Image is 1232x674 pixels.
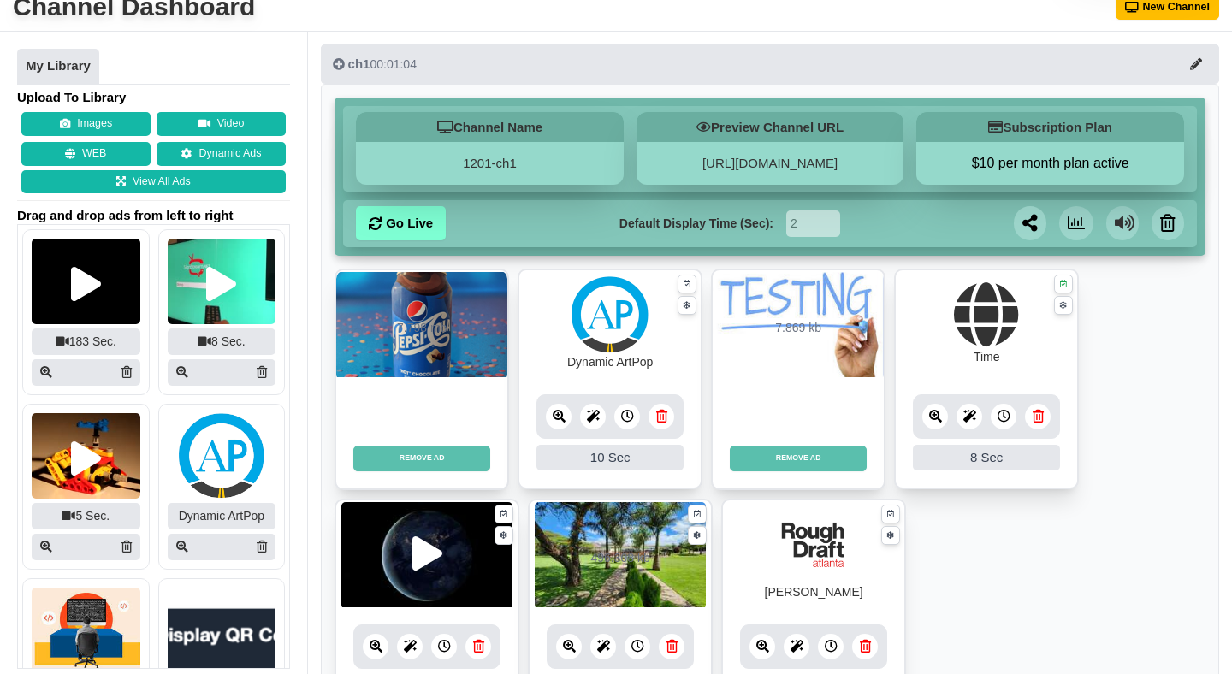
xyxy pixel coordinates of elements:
input: Seconds [786,210,840,237]
div: 5 Sec. [32,503,140,529]
img: P250x250 image processing20250226 476959 1x1av0z [168,588,276,673]
h5: Preview Channel URL [637,112,904,142]
img: Screenshot25020240821 2 11ucwz1 [341,502,512,609]
h5: Channel Name [356,112,624,142]
div: 00:01:04 [333,56,417,73]
div: Own your channel — approve the ads you want and earn from them. [713,377,884,488]
span: ch1 [348,56,370,71]
img: 496.308 kb [535,502,706,609]
img: Screenshot25020250414 36890 umqbko [168,239,276,324]
div: Own your channel — approve the ads you want and earn from them. [336,377,507,488]
img: Screenshot25020250319 22674 10cru2a [32,413,140,499]
div: Time [974,348,1000,366]
button: REMOVE AD [730,446,867,471]
div: 8 Sec [913,445,1060,470]
img: 7.798 mb [336,272,507,379]
a: Dynamic Ads [157,142,286,166]
div: 7.798 mb [397,319,447,337]
a: Go Live [356,206,446,240]
div: [PERSON_NAME] [765,583,863,601]
h4: Upload To Library [17,89,290,106]
button: $10 per month plan active [916,155,1184,172]
div: 7.869 kb [775,319,821,337]
iframe: Chat Widget [931,489,1232,674]
span: Drag and drop ads from left to right [17,207,290,224]
img: Screenshot25020250414 36890 w3lna8 [32,239,140,324]
img: Rough draft atlanta [775,506,852,583]
div: Dynamic ArtPop [567,353,653,371]
img: Artpop [572,276,649,353]
a: [URL][DOMAIN_NAME] [702,156,838,170]
img: Artpop [179,413,264,499]
div: Dynamic ArtPop [168,503,276,529]
div: 1201-ch1 [356,142,624,185]
button: WEB [21,142,151,166]
img: 7.869 kb [713,272,884,379]
label: Default Display Time (Sec): [619,215,773,233]
button: REMOVE AD [353,446,490,471]
button: Video [157,112,286,136]
button: ch100:01:04 [321,44,1219,84]
div: 10 Sec [536,445,684,470]
a: My Library [17,49,99,85]
div: 496.308 kb [591,549,650,567]
div: 183 Sec. [32,328,140,355]
h5: Subscription Plan [916,112,1184,142]
a: View All Ads [21,170,286,194]
img: P250x250 image processing20250303 538317 pjgcot [32,588,140,673]
button: Images [21,112,151,136]
div: 8 Sec. [168,328,276,355]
